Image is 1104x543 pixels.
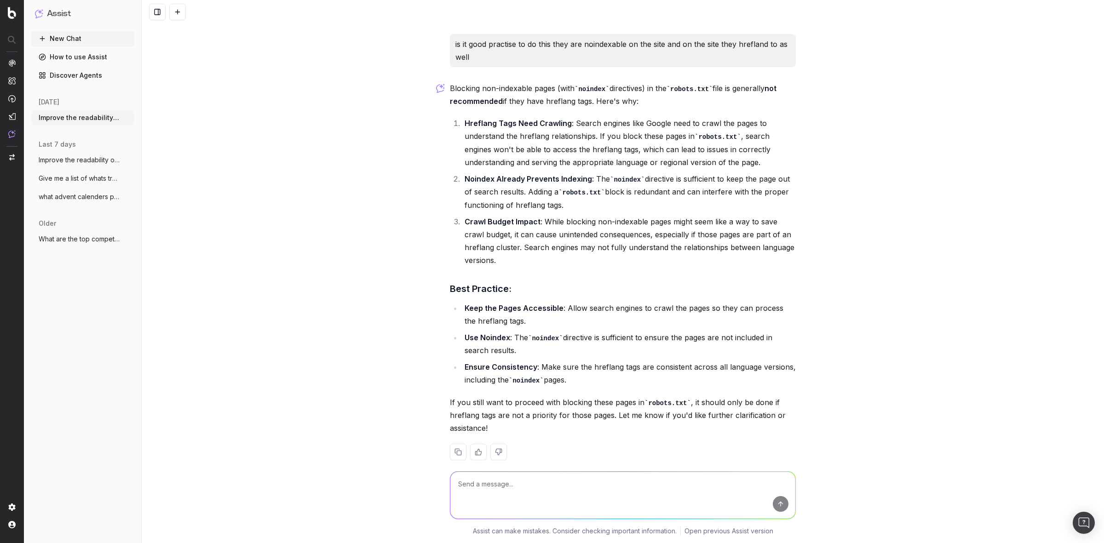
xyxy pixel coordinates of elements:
[39,155,120,165] span: Improve the readability of [URL]
[8,59,16,67] img: Analytics
[462,117,796,169] li: : Search engines like Google need to crawl the pages to understand the hreflang relationships. If...
[8,503,16,511] img: Setting
[39,234,120,244] span: What are the top competitors ranking for
[8,77,16,85] img: Intelligence
[1073,512,1095,534] div: Open Intercom Messenger
[473,526,677,536] p: Assist can make mistakes. Consider checking important information.
[31,153,134,167] button: Improve the readability of [URL]
[462,331,796,357] li: : The directive is sufficient to ensure the pages are not included in search results.
[31,110,134,125] button: Improve the readability of [URL]
[39,174,120,183] span: Give me a list of whats trendings
[8,130,16,138] img: Assist
[35,9,43,18] img: Assist
[31,68,134,83] a: Discover Agents
[462,360,796,387] li: : Make sure the hreflang tags are consistent across all language versions, including the pages.
[462,172,796,211] li: : The directive is sufficient to keep the page out of search results. Adding a block is redundant...
[558,189,605,196] code: robots.txt
[509,377,544,384] code: noindex
[450,396,796,435] p: If you still want to proceed with blocking these pages in , it should only be done if hreflang ta...
[436,84,445,93] img: Botify assist logo
[39,219,56,228] span: older
[610,176,645,183] code: noindex
[31,171,134,186] button: Give me a list of whats trendings
[8,7,16,19] img: Botify logo
[462,302,796,327] li: : Allow search engines to crawl the pages so they can process the hreflang tags.
[684,526,773,536] a: Open previous Assist version
[8,95,16,103] img: Activation
[465,119,572,128] strong: Hreflang Tags Need Crawling
[39,140,76,149] span: last 7 days
[667,86,713,93] code: robots.txt
[695,133,741,141] code: robots.txt
[465,362,537,372] strong: Ensure Consistency
[8,521,16,528] img: My account
[31,31,134,46] button: New Chat
[31,189,134,204] button: what advent calenders pages can I create
[450,281,796,296] h3: Best Practice:
[35,7,131,20] button: Assist
[31,50,134,64] a: How to use Assist
[455,38,790,63] p: is it good practise to do this they are noindexable on the site and on the site they hrefland to ...
[47,7,71,20] h1: Assist
[644,400,691,407] code: robots.txt
[39,192,120,201] span: what advent calenders pages can I create
[39,97,59,107] span: [DATE]
[462,215,796,267] li: : While blocking non-indexable pages might seem like a way to save crawl budget, it can cause uni...
[31,232,134,246] button: What are the top competitors ranking for
[450,82,796,108] p: Blocking non-indexable pages (with directives) in the file is generally if they have hreflang tag...
[575,86,609,93] code: noindex
[465,303,563,313] strong: Keep the Pages Accessible
[9,154,15,160] img: Switch project
[39,113,120,122] span: Improve the readability of [URL]
[465,217,540,226] strong: Crawl Budget Impact
[528,335,563,342] code: noindex
[465,333,510,342] strong: Use Noindex
[8,113,16,120] img: Studio
[465,174,592,183] strong: Noindex Already Prevents Indexing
